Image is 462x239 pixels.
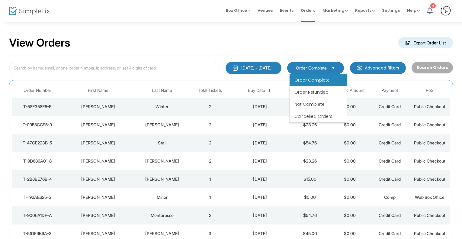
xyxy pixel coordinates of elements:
td: $23.26 [290,152,330,170]
h2: View Orders [9,36,70,50]
span: Box Office [226,8,250,13]
span: Venues [258,3,273,18]
div: T-9D686A01-8 [14,158,61,164]
span: Credit Card [379,213,401,218]
div: T-2B8BE76B-4 [14,176,61,182]
div: T-47CE223B-5 [14,140,61,146]
span: Sortable [267,88,272,93]
span: Events [280,3,294,18]
span: Public Checkout [414,104,445,109]
span: Credit Card [379,104,401,109]
span: Not Complete [294,101,325,107]
div: 8/14/2025 [232,122,288,128]
div: 8/14/2025 [232,140,288,146]
td: $0.00 [330,170,370,188]
img: monthly [232,65,238,71]
div: Pettus [136,231,188,237]
div: T-0958CC95-9 [14,122,61,128]
td: $0.00 [330,206,370,224]
input: Search by name, email, phone, order number, ip address, or last 4 digits of card [9,62,220,74]
td: 1 [190,188,230,206]
span: Settings [382,3,400,18]
div: 8/14/2025 [232,231,288,237]
span: Credit Card [379,158,401,163]
div: 8/14/2025 [232,194,288,200]
td: 2 [190,98,230,116]
td: 1 [190,170,230,188]
span: Public Checkout [414,122,445,127]
th: Total Tickets [190,83,230,98]
div: 8/14/2025 [232,176,288,182]
td: $0.00 [330,188,370,206]
td: $15.00 [290,170,330,188]
div: T-58F358E6-F [14,104,61,110]
div: Winter [136,104,188,110]
div: 4 [430,3,436,8]
div: Stall [136,140,188,146]
td: $0.00 [330,152,370,170]
td: $54.76 [290,134,330,152]
div: 8/14/2025 [232,158,288,164]
span: Credit Card [379,231,401,236]
td: 2 [190,152,230,170]
m-button: Advanced filters [350,62,406,74]
span: Comp [384,195,396,200]
td: $54.76 [290,206,330,224]
m-button: Export Order List [398,37,453,48]
span: Orders [301,3,315,18]
td: $0.00 [330,134,370,152]
div: vogel [136,158,188,164]
div: David [64,194,133,200]
td: $0.00 [330,98,370,116]
span: Public Checkout [414,231,445,236]
td: $0.00 [330,116,370,134]
span: Public Checkout [414,158,445,163]
img: filter [357,65,363,71]
span: Cancelled Orders [294,113,332,119]
span: Payment [381,88,398,93]
div: T-51DF9B9A-3 [14,231,61,237]
div: 8/14/2025 [232,104,288,110]
span: Reports [355,8,375,13]
div: Robert [64,122,133,128]
span: Buy Date [248,88,265,93]
td: $0.00 [290,188,330,206]
div: michael [64,158,133,164]
div: T-9006A1DF-A [14,212,61,218]
th: Refund Amount [330,83,370,98]
div: 8/14/2025 [232,212,288,218]
td: 2 [190,206,230,224]
span: Order Refunded [294,89,329,95]
span: Public Checkout [414,140,445,145]
span: First Name [88,88,108,93]
button: Select [329,65,338,71]
td: 2 [190,134,230,152]
span: Order Complete [294,77,330,83]
div: Minor [136,194,188,200]
span: Order Number [24,88,51,93]
span: Web Box Office [415,195,444,200]
div: Darcy [64,140,133,146]
span: Credit Card [379,122,401,127]
div: Lippman [136,122,188,128]
div: Theresa [64,212,133,218]
div: Lee Ann [64,231,133,237]
span: Public Checkout [414,176,445,182]
button: [DATE] - [DATE] [226,62,281,74]
span: Credit Card [379,176,401,182]
td: 2 [190,116,230,134]
div: Monterosso [136,212,188,218]
span: Last Name [152,88,172,93]
span: Public Checkout [414,213,445,218]
span: Marketing [322,8,348,13]
span: Help [407,8,420,13]
div: Elisa [64,104,133,110]
span: PoS [426,88,434,93]
div: T-192AE625-5 [14,194,61,200]
div: McHugh [136,176,188,182]
span: Order Complete [296,65,327,71]
div: [DATE] - [DATE] [241,65,271,71]
td: $23.26 [290,116,330,134]
span: Credit Card [379,140,401,145]
div: Christina [64,176,133,182]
